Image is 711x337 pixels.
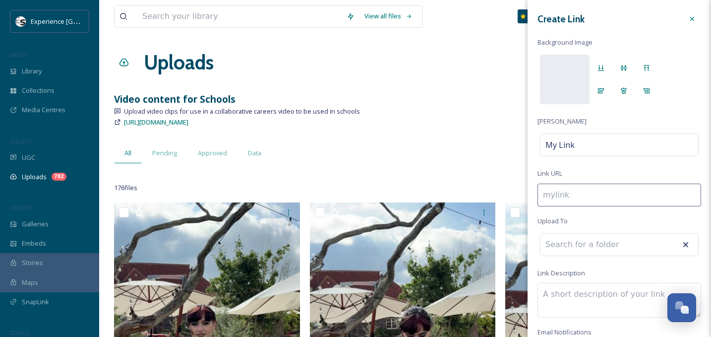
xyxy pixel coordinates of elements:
span: COLLECT [10,137,31,145]
a: What's New [518,9,567,23]
a: View all files [359,6,417,26]
span: Upload To [537,216,568,226]
span: Collections [22,86,55,95]
span: SnapLink [22,297,49,307]
div: 782 [52,173,66,181]
span: Upload video clips for use in a collaborative careers video to be used in schools [124,107,360,116]
span: UGC [22,153,35,162]
span: Galleries [22,219,49,229]
span: Media Centres [22,105,65,115]
img: WSCC%20ES%20Socials%20Icon%20-%20Secondary%20-%20Black.jpg [16,16,26,26]
span: [URL][DOMAIN_NAME] [124,118,188,127]
span: SOCIALS [10,329,30,337]
span: Email Notifications [537,328,592,337]
h3: Create Link [537,12,585,26]
span: Pending [152,148,177,158]
input: mylink [537,184,701,206]
span: Maps [22,278,38,287]
span: Embeds [22,239,46,248]
input: Search your library [137,5,342,27]
a: [URL][DOMAIN_NAME] [124,116,188,128]
span: WIDGETS [10,204,33,211]
input: Search for a folder [540,234,650,256]
span: Data [248,148,261,158]
span: All [124,148,131,158]
span: 176 file s [114,183,137,193]
a: Uploads [144,48,214,77]
span: Background Image [537,38,592,47]
span: [PERSON_NAME] [537,117,587,126]
span: Experience [GEOGRAPHIC_DATA] [31,16,129,26]
span: My Link [545,139,575,151]
span: Stories [22,258,43,268]
span: Library [22,67,42,76]
span: Uploads [22,172,47,182]
span: Link URL [537,169,562,178]
span: Approved [198,148,227,158]
strong: Video content for Schools [114,92,236,106]
span: Link Description [537,269,585,278]
span: MEDIA [10,51,27,59]
button: Open Chat [667,293,696,322]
